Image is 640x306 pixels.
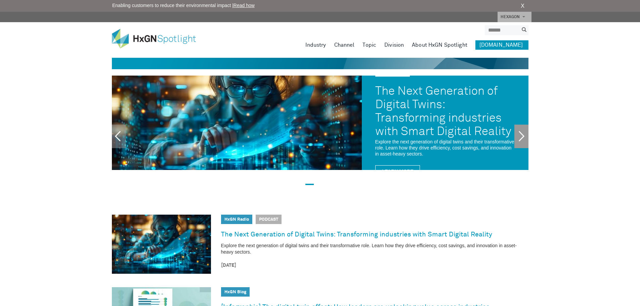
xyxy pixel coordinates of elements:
[221,262,528,269] time: [DATE]
[112,215,211,274] img: The Next Generation of Digital Twins: Transforming industries with Smart Digital Reality
[521,2,524,10] a: X
[112,76,362,170] img: The Next Generation of Digital Twins: Transforming industries with Smart Digital Reality
[256,215,282,224] span: Podcast
[224,217,249,222] a: HxGN Radio
[112,125,126,148] a: Previous
[334,40,355,50] a: Channel
[112,2,255,9] span: Enabling customers to reduce their environmental impact |
[224,290,246,294] a: HxGN Blog
[375,80,515,139] a: The Next Generation of Digital Twins: Transforming industries with Smart Digital Reality
[112,29,206,48] img: HxGN Spotlight
[221,229,492,240] a: The Next Generation of Digital Twins: Transforming industries with Smart Digital Reality
[384,40,404,50] a: Division
[412,40,467,50] a: About HxGN Spotlight
[514,125,528,148] a: Next
[233,3,255,8] a: Read how
[375,165,420,178] a: Learn More
[475,40,528,50] a: [DOMAIN_NAME]
[221,243,528,255] p: Explore the next generation of digital twins and their transformative role. Learn how they drive ...
[498,12,531,22] a: HEXAGON
[362,40,376,50] a: Topic
[375,139,515,157] p: Explore the next generation of digital twins and their transformative role. Learn how they drive ...
[305,40,326,50] a: Industry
